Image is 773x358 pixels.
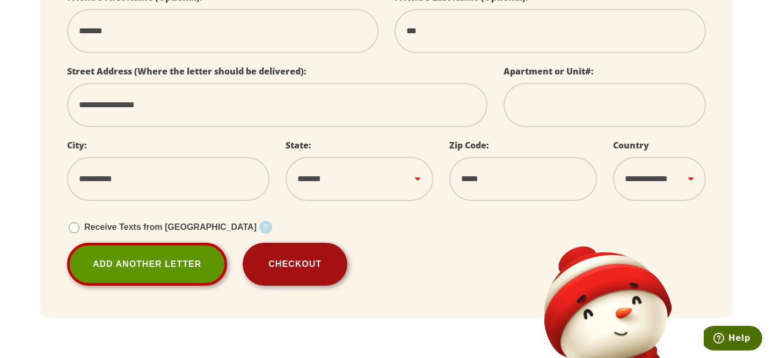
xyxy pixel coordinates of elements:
[84,222,257,232] span: Receive Texts from [GEOGRAPHIC_DATA]
[704,326,762,353] iframe: Opens a widget where you can find more information
[504,65,594,77] label: Apartment or Unit#:
[449,139,489,151] label: Zip Code:
[286,139,311,151] label: State:
[67,243,227,286] a: Add Another Letter
[613,139,649,151] label: Country
[243,243,347,286] button: Checkout
[67,139,87,151] label: City:
[67,65,307,77] label: Street Address (Where the letter should be delivered):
